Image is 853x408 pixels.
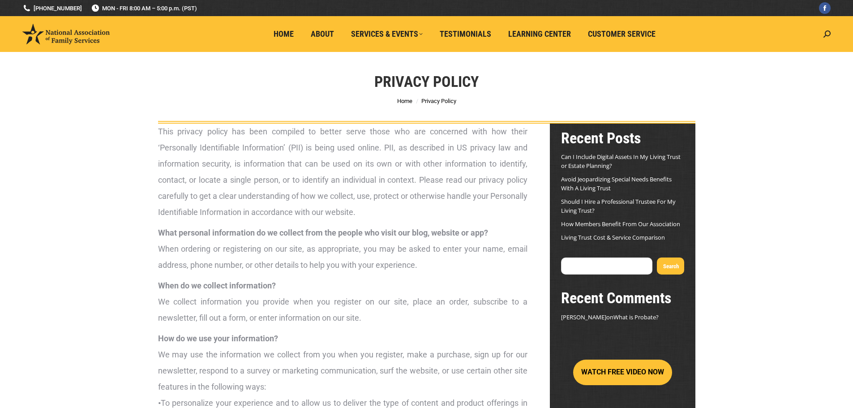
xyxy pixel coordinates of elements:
a: Can I Include Digital Assets In My Living Trust or Estate Planning? [561,153,681,170]
p: We collect information you provide when you register on our site, place an order, subscribe to a ... [158,278,527,326]
a: Facebook page opens in new window [819,2,831,14]
a: About [304,26,340,43]
h1: Privacy Policy [374,72,479,91]
span: Home [274,29,294,39]
span: [PERSON_NAME] [561,313,606,321]
h2: Recent Posts [561,128,684,148]
strong: When do we collect information? [158,281,276,290]
button: Search [657,258,684,275]
span: About [311,29,334,39]
a: Home [267,26,300,43]
a: Testimonials [433,26,497,43]
span: Learning Center [508,29,571,39]
a: What is Probate? [613,313,659,321]
p: This privacy policy has been compiled to better serve those who are concerned with how their ‘Per... [158,124,527,220]
a: Home [397,98,412,104]
span: MON - FRI 8:00 AM – 5:00 p.m. (PST) [91,4,197,13]
strong: How do we use your information? [158,334,278,343]
span: Privacy Policy [421,98,456,104]
a: Learning Center [502,26,577,43]
a: Avoid Jeopardizing Special Needs Benefits With A Living Trust [561,175,672,192]
span: Services & Events [351,29,423,39]
strong: • [158,398,161,408]
p: When ordering or registering on our site, as appropriate, you may be asked to enter your name, em... [158,225,527,273]
strong: What personal information do we collect from the people who visit our blog, website or app? [158,228,488,237]
span: Customer Service [588,29,656,39]
a: Living Trust Cost & Service Comparison [561,233,665,241]
footer: on [561,312,684,322]
a: [PHONE_NUMBER] [22,4,82,13]
a: Customer Service [582,26,662,43]
a: Should I Hire a Professional Trustee For My Living Trust? [561,198,676,215]
img: National Association of Family Services [22,24,110,44]
a: How Members Benefit From Our Association [561,220,680,228]
button: WATCH FREE VIDEO NOW [573,360,672,385]
h2: Recent Comments [561,288,684,308]
span: Testimonials [440,29,491,39]
a: WATCH FREE VIDEO NOW [573,368,672,376]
